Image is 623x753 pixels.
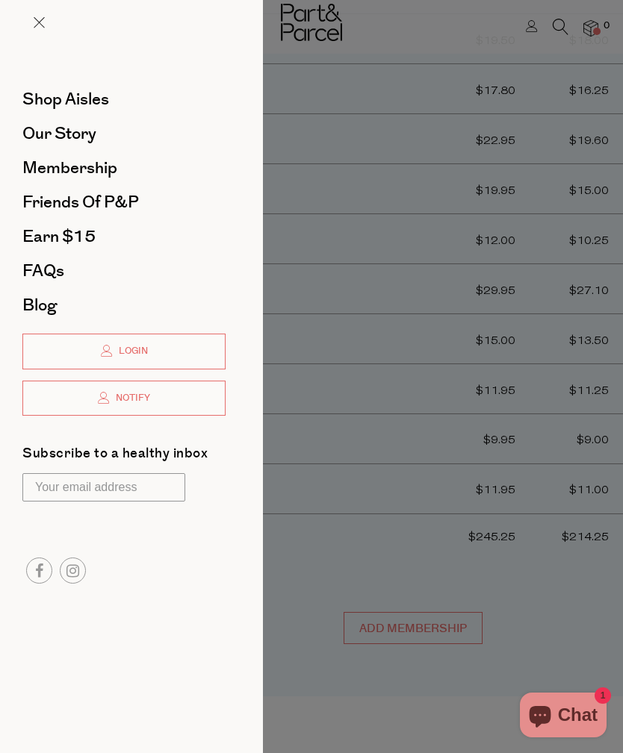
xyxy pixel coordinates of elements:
input: Your email address [22,473,185,502]
a: Friends of P&P [22,194,226,210]
span: Membership [22,156,117,180]
span: Login [115,345,148,357]
a: Blog [22,297,226,313]
a: Shop Aisles [22,91,226,107]
label: Subscribe to a healthy inbox [22,447,208,466]
a: Login [22,334,226,369]
inbox-online-store-chat: Shopify online store chat [515,693,611,741]
a: FAQs [22,263,226,279]
a: Membership [22,160,226,176]
a: Notify [22,381,226,416]
span: Friends of P&P [22,190,139,214]
span: FAQs [22,259,64,283]
span: Earn $15 [22,225,96,249]
span: Our Story [22,122,96,146]
span: Notify [112,392,150,404]
a: Earn $15 [22,228,226,245]
a: Our Story [22,125,226,142]
span: Blog [22,293,57,317]
span: Shop Aisles [22,87,109,111]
